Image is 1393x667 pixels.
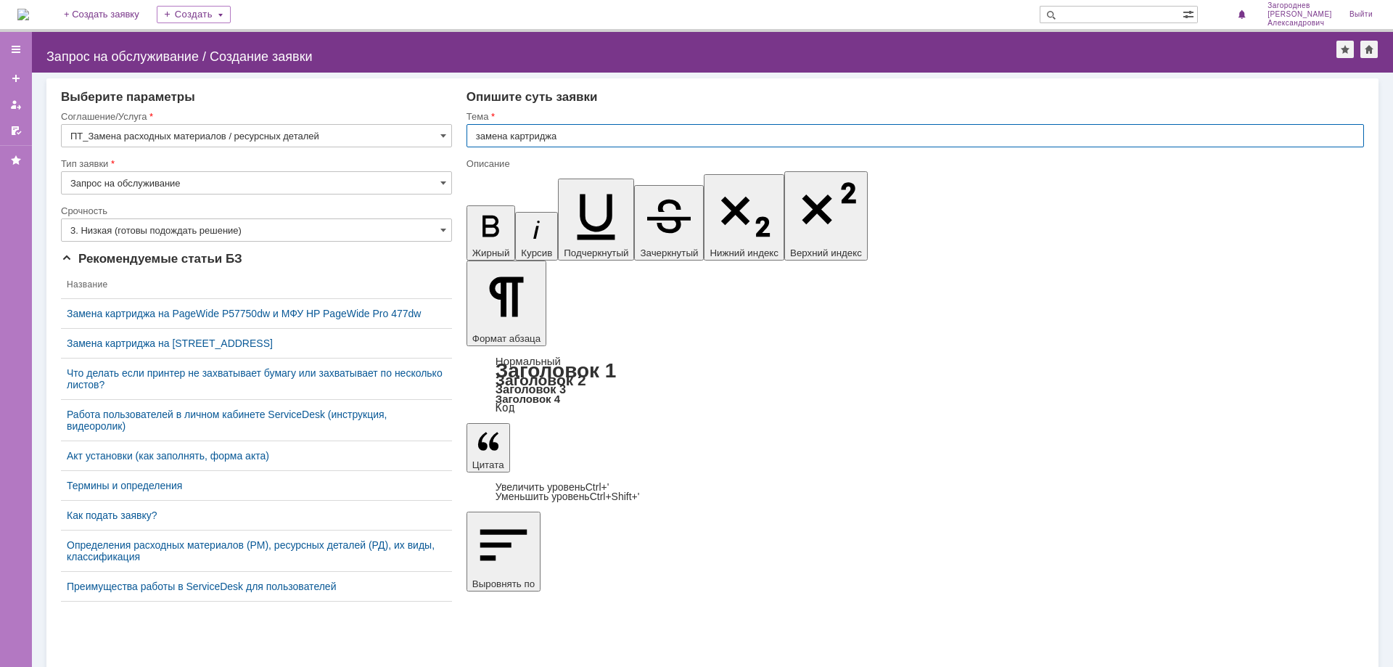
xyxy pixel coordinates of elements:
button: Зачеркнутый [634,185,704,261]
a: Акт установки (как заполнять, форма акта) [67,450,446,462]
a: Нормальный [496,355,561,367]
div: Описание [467,159,1361,168]
span: Зачеркнутый [640,247,698,258]
a: Заголовок 2 [496,372,586,388]
a: Термины и определения [67,480,446,491]
div: Сделать домашней страницей [1360,41,1378,58]
span: [PERSON_NAME] [1267,10,1332,19]
a: Преимущества работы в ServiceDesk для пользователей [67,581,446,592]
a: Перейти на домашнюю страницу [17,9,29,20]
div: Создать [157,6,231,23]
div: Соглашение/Услуга [61,112,449,121]
a: Замена картриджа на PageWide P57750dw и МФУ HP PageWide Pro 477dw [67,308,446,319]
span: Подчеркнутый [564,247,628,258]
a: Мои заявки [4,93,28,116]
button: Цитата [467,423,510,472]
button: Курсив [515,212,558,261]
span: Загороднев [1267,1,1332,10]
a: Increase [496,481,609,493]
div: Цитата [467,483,1364,502]
a: Заголовок 1 [496,359,617,382]
button: Подчеркнутый [558,179,634,261]
div: Запрос на обслуживание / Создание заявки [46,49,1336,64]
span: Александрович [1267,19,1332,28]
span: Верхний индекс [790,247,862,258]
a: Что делать если принтер не захватывает бумагу или захватывает по несколько листов? [67,367,446,390]
a: Замена картриджа на [STREET_ADDRESS] [67,337,446,349]
a: Мои согласования [4,119,28,142]
button: Выровнять по [467,512,541,592]
button: Нижний индекс [704,174,784,261]
span: Нижний индекс [710,247,778,258]
div: Формат абзаца [467,356,1364,413]
span: Жирный [472,247,510,258]
span: Выровнять по [472,578,535,589]
a: Как подать заявку? [67,510,446,521]
span: Курсив [521,247,552,258]
a: Работа пользователей в личном кабинете ServiceDesk (инструкция, видеоролик) [67,409,446,432]
div: Тема [467,112,1361,121]
img: logo [17,9,29,20]
button: Жирный [467,205,516,261]
div: Срочность [61,206,449,216]
span: Ctrl+Shift+' [590,491,640,502]
a: Заголовок 3 [496,382,566,396]
button: Формат абзаца [467,261,546,346]
span: Формат абзаца [472,333,541,344]
a: Определения расходных материалов (РМ), ресурсных деталей (РД), их виды, классификация [67,539,446,562]
span: Опишите суть заявки [467,90,598,104]
div: Добавить в избранное [1336,41,1354,58]
button: Верхний индекс [784,171,868,261]
a: Decrease [496,491,640,502]
span: Цитата [472,459,504,470]
div: Тип заявки [61,159,449,168]
a: Заголовок 4 [496,393,560,405]
span: Выберите параметры [61,90,195,104]
span: Расширенный поиск [1183,7,1197,20]
span: Рекомендуемые статьи БЗ [61,252,242,266]
span: Ctrl+' [585,481,609,493]
a: Код [496,401,515,414]
a: Создать заявку [4,67,28,90]
th: Название [61,271,452,299]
